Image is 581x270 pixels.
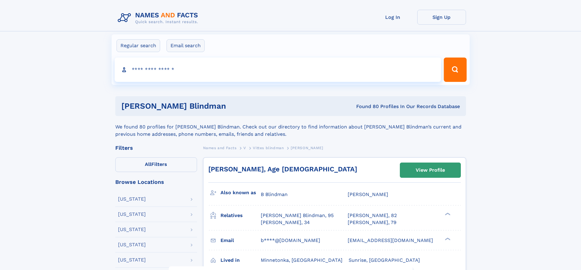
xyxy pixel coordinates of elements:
label: Email search [167,39,205,52]
h3: Email [221,235,261,246]
h3: Relatives [221,210,261,221]
span: Vittes blindman [253,146,284,150]
h1: [PERSON_NAME] blindman [121,102,291,110]
a: Vittes blindman [253,144,284,152]
span: [PERSON_NAME] [291,146,323,150]
h3: Lived in [221,255,261,265]
a: Log In [368,10,417,25]
div: We found 80 profiles for [PERSON_NAME] Blindman. Check out our directory to find information abou... [115,116,466,138]
div: [US_STATE] [118,212,146,217]
a: Names and Facts [203,144,237,152]
div: [US_STATE] [118,227,146,232]
span: [PERSON_NAME] [348,191,388,197]
div: [US_STATE] [118,258,146,262]
div: ❯ [443,237,451,241]
span: [EMAIL_ADDRESS][DOMAIN_NAME] [348,237,433,243]
span: B Blindman [261,191,288,197]
div: Browse Locations [115,179,197,185]
h3: Also known as [221,188,261,198]
span: V [243,146,246,150]
label: Regular search [117,39,160,52]
a: View Profile [400,163,461,177]
a: [PERSON_NAME], 34 [261,219,310,226]
a: V [243,144,246,152]
a: Sign Up [417,10,466,25]
span: Sunrise, [GEOGRAPHIC_DATA] [349,257,420,263]
span: Minnetonka, [GEOGRAPHIC_DATA] [261,257,343,263]
div: View Profile [416,163,445,177]
a: [PERSON_NAME], Age [DEMOGRAPHIC_DATA] [208,165,357,173]
div: [US_STATE] [118,197,146,202]
a: [PERSON_NAME] Blindman, 95 [261,212,334,219]
input: search input [115,58,441,82]
div: Found 80 Profiles In Our Records Database [291,103,460,110]
a: [PERSON_NAME], 82 [348,212,397,219]
div: ❯ [443,212,451,216]
label: Filters [115,157,197,172]
div: Filters [115,145,197,151]
button: Search Button [444,58,466,82]
div: [US_STATE] [118,242,146,247]
a: [PERSON_NAME], 79 [348,219,396,226]
img: Logo Names and Facts [115,10,203,26]
span: All [145,161,151,167]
